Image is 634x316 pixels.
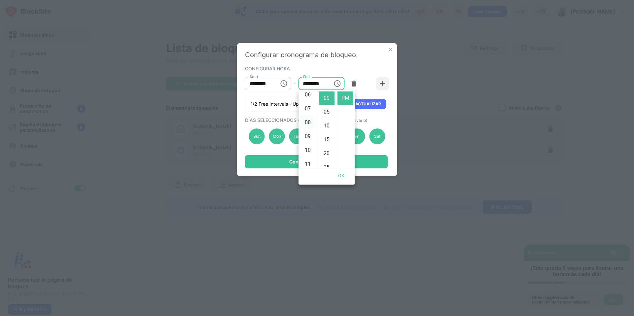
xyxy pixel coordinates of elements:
li: 11 hours [300,158,316,171]
li: 9 hours [300,130,316,143]
div: Sun [249,128,265,144]
li: 6 hours [300,88,316,101]
ul: Select minutes [317,90,336,167]
button: OK [331,170,352,182]
li: PM [337,91,353,105]
li: 10 minutes [319,119,335,132]
div: DÍAS SELECCIONADOS [245,117,388,123]
ul: Select meridiem [336,90,355,167]
div: - [294,80,296,87]
button: Choose time, selected time is 7:00 AM [277,77,290,90]
li: 0 minutes [319,91,335,105]
li: 5 minutes [319,105,335,119]
img: x-button.svg [387,46,394,53]
span: (Haz clic en un día para desactivarlo) [298,118,367,123]
li: 7 hours [300,102,316,115]
li: 8 hours [300,116,316,129]
ul: Select hours [299,90,317,167]
li: 20 minutes [319,147,335,160]
div: CONFIGURAR HORA [245,66,388,71]
li: 15 minutes [319,133,335,146]
div: ACTUALIZAR [355,101,381,107]
div: 1/2 Free Intervals - Upgrade for 5 intervals [251,101,342,107]
div: Configurar cronograma de bloqueo. [245,51,389,59]
div: Tue [289,128,305,144]
label: Start [250,74,258,80]
button: Choose time, selected time is 1:00 PM [331,77,344,90]
li: 25 minutes [319,161,335,174]
label: End [303,74,310,80]
div: Fri [349,128,365,144]
div: Configurar cronograma [289,159,343,164]
div: Sat [369,128,385,144]
li: 10 hours [300,144,316,157]
div: Mon [269,128,285,144]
